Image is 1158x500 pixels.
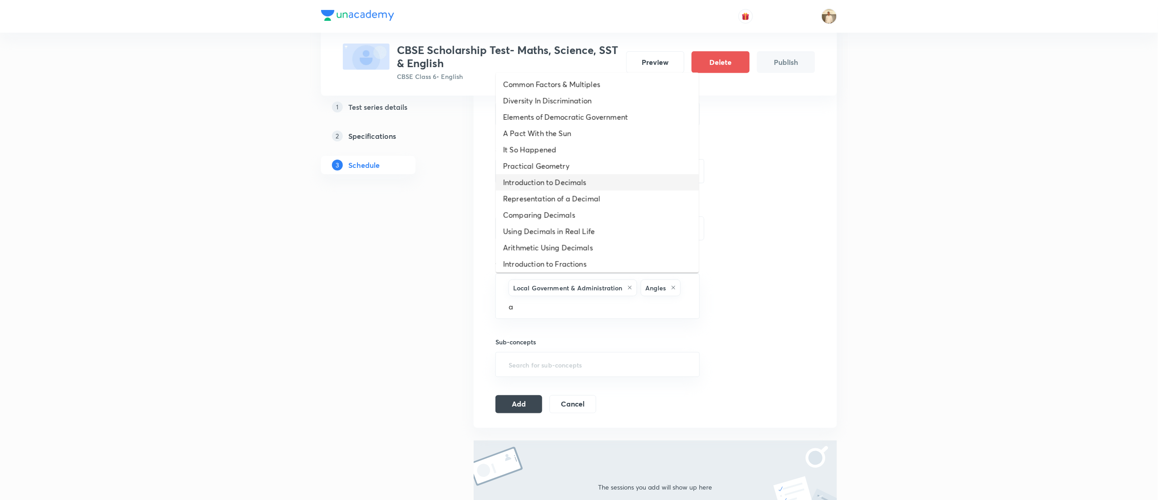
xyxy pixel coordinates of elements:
h3: CBSE Scholarship Test- Maths, Science, SST & English [397,44,619,70]
button: avatar [738,9,753,24]
li: A Pact With the Sun [496,125,699,142]
h6: Duration (in minutes) [495,201,558,211]
button: Close [694,295,696,297]
li: Introduction to Decimals [496,174,699,191]
h5: Schedule [348,159,380,170]
h6: Schedule for [495,144,700,154]
li: Introduction to Fractions [496,256,699,272]
li: Common Factors & Multiples [496,76,699,93]
li: Elements of Democratic Government [496,109,699,125]
li: Representation of a Fraction [496,272,699,289]
li: Practical Geometry [496,158,699,174]
img: Company Logo [321,10,394,21]
li: Comparing Decimals [496,207,699,223]
button: Delete [692,51,750,73]
p: 1 [332,101,343,112]
button: Open [694,363,696,365]
h5: Specifications [348,130,396,141]
a: 2Specifications [321,127,445,145]
li: Diversity In Discrimination [496,93,699,109]
li: Representation of a Decimal [496,191,699,207]
h6: Sub-concepts [495,337,700,347]
p: CBSE Class 6 • English [397,72,619,81]
button: Preview [626,51,684,73]
h5: Test series details [348,101,407,112]
a: Company Logo [321,10,394,23]
p: 2 [332,130,343,141]
h6: Concepts [495,259,700,268]
button: Add [495,395,542,413]
button: Publish [757,51,815,73]
li: Using Decimals in Real Life [496,223,699,240]
li: Arithmetic Using Decimals [496,240,699,256]
img: avatar [742,12,750,20]
button: Cancel [549,395,596,413]
h6: Local Government & Administration [513,283,623,293]
a: 1Test series details [321,98,445,116]
p: The sessions you add will show up here [474,482,837,492]
img: fallback-thumbnail.png [343,44,390,70]
p: 3 [332,159,343,170]
li: It So Happened [496,142,699,158]
img: Chandrakant Deshmukh [821,9,837,24]
img: modEmptyLeft.svg [474,446,525,487]
h6: Angles [645,283,666,293]
input: Search for sub-concepts [507,356,688,373]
